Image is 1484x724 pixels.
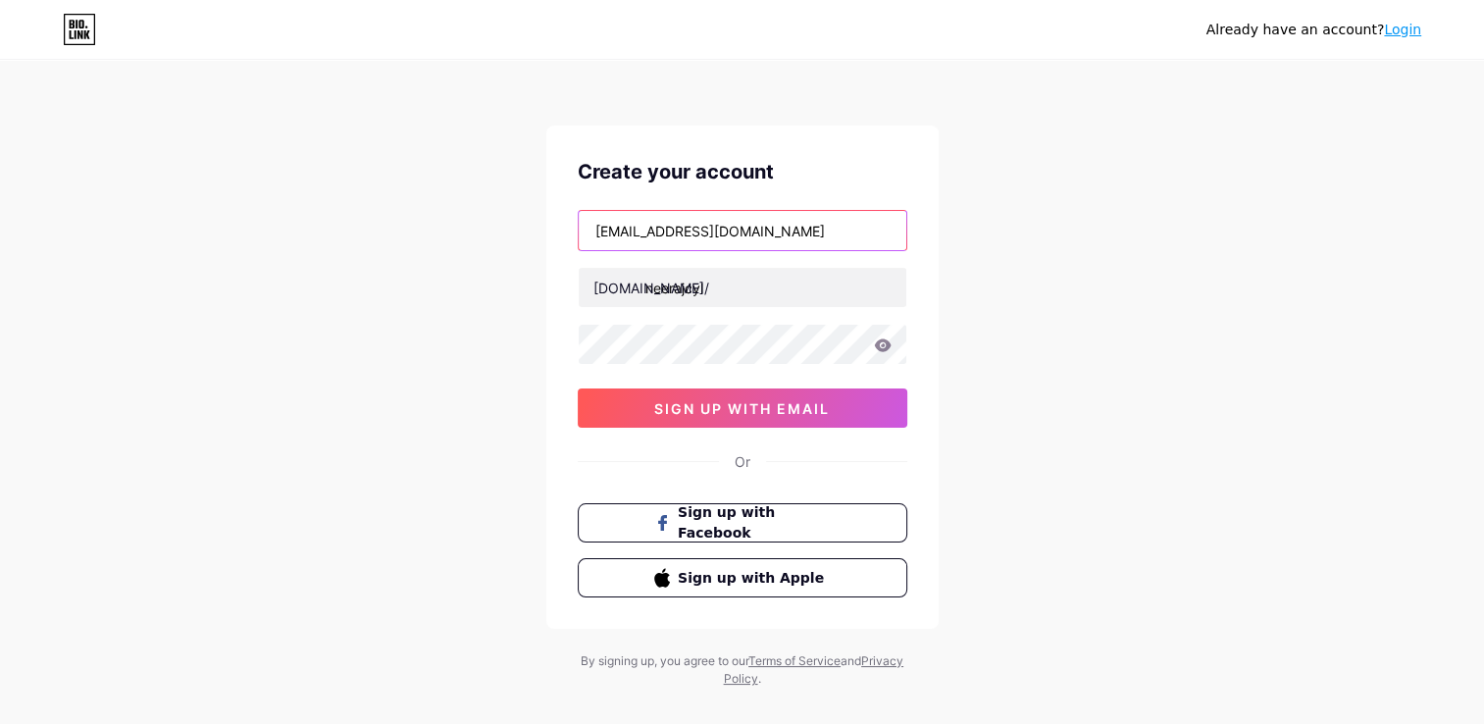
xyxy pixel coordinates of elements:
[579,268,906,307] input: username
[578,558,907,597] button: Sign up with Apple
[579,211,906,250] input: Email
[578,388,907,428] button: sign up with email
[576,652,909,688] div: By signing up, you agree to our and .
[593,278,709,298] div: [DOMAIN_NAME]/
[678,502,830,543] span: Sign up with Facebook
[654,400,830,417] span: sign up with email
[578,503,907,543] button: Sign up with Facebook
[678,568,830,589] span: Sign up with Apple
[578,157,907,186] div: Create your account
[748,653,841,668] a: Terms of Service
[735,451,750,472] div: Or
[1384,22,1421,37] a: Login
[1206,20,1421,40] div: Already have an account?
